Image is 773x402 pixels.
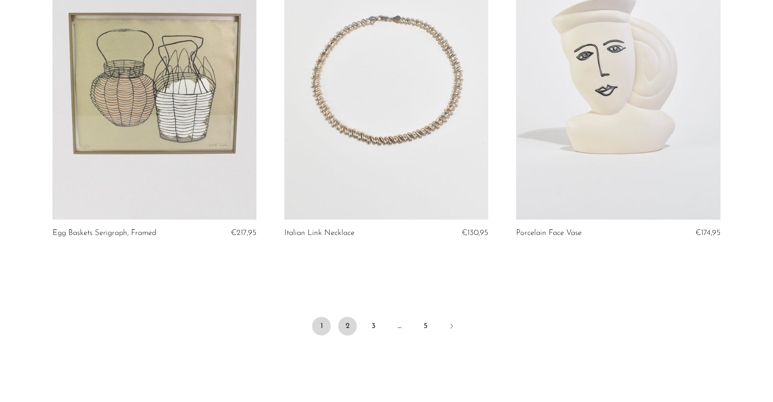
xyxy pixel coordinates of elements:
a: Next [442,317,461,337]
a: 2 [338,317,357,335]
a: 5 [416,317,435,335]
a: Egg Baskets Serigraph, Framed [52,229,156,237]
span: €217,95 [231,229,256,237]
a: 3 [364,317,383,335]
span: €174,95 [695,229,721,237]
span: … [390,317,409,335]
span: 1 [312,317,331,335]
a: Porcelain Face Vase [516,229,582,237]
a: Italian Link Necklace [284,229,354,237]
span: €130,95 [462,229,488,237]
